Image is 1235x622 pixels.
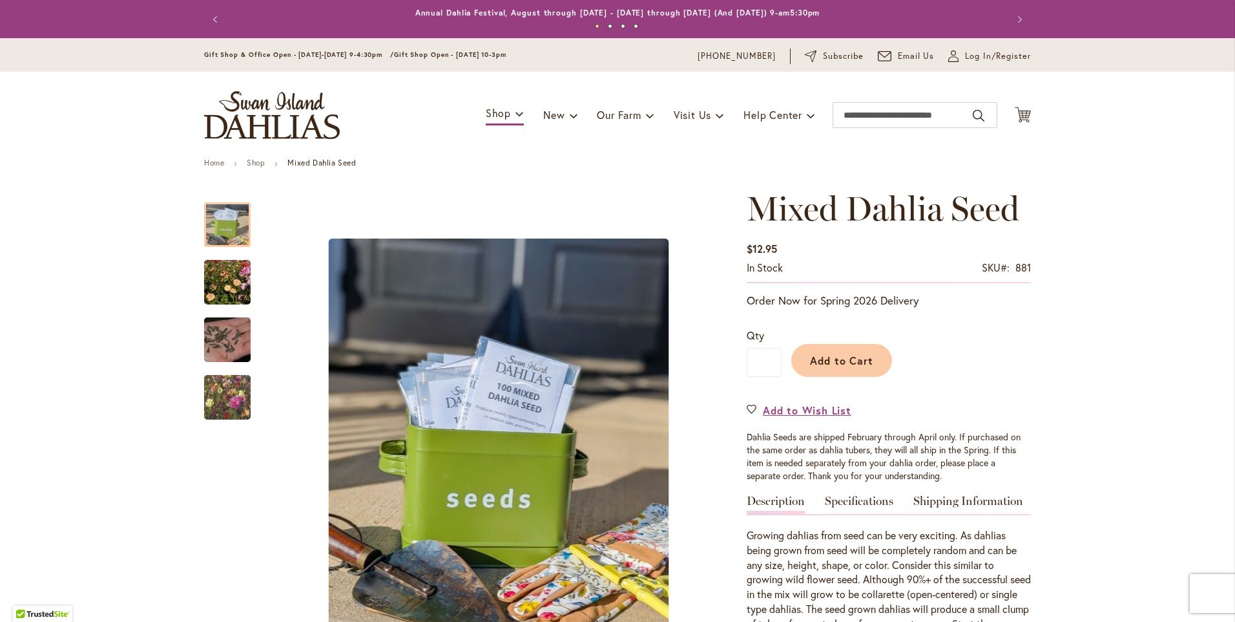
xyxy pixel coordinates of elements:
[287,158,356,167] strong: Mixed Dahlia Seed
[791,344,892,377] button: Add to Cart
[204,362,251,420] div: Swan Island Dahlias - Dahlia Seedlings
[204,158,224,167] a: Home
[394,50,506,59] span: Gift Shop Open - [DATE] 10-3pm
[747,431,1031,482] p: Dahlia Seeds are shipped February through April only. If purchased on the same order as dahlia tu...
[982,261,1010,274] strong: SKU
[747,261,783,275] div: Availability
[743,108,802,122] span: Help Center
[181,252,274,314] img: Swan Island Dahlias - Dahlia Seedlings
[698,50,776,63] a: [PHONE_NUMBER]
[621,24,625,28] button: 3 of 4
[181,309,274,371] img: Swan Island Dahlias - Dahlia Seed
[181,358,274,436] img: Swan Island Dahlias - Dahlia Seedlings
[1005,6,1031,32] button: Next
[913,495,1023,514] a: Shipping Information
[965,50,1031,63] span: Log In/Register
[825,495,893,514] a: Specifications
[747,403,851,418] a: Add to Wish List
[898,50,935,63] span: Email Us
[608,24,612,28] button: 2 of 4
[204,189,264,247] div: Mixed Dahlia Seed
[747,261,783,274] span: In stock
[747,242,777,255] span: $12.95
[805,50,864,63] a: Subscribe
[204,305,264,362] div: Swan Island Dahlias - Dahlia Seed
[10,576,46,612] iframe: Launch Accessibility Center
[1015,261,1031,275] div: 881
[810,354,874,367] span: Add to Cart
[747,188,1019,229] span: Mixed Dahlia Seed
[823,50,864,63] span: Subscribe
[204,91,340,139] a: store logo
[747,328,764,342] span: Qty
[204,247,264,305] div: Swan Island Dahlias - Dahlia Seedlings
[763,403,851,418] span: Add to Wish List
[747,495,805,514] a: Description
[543,108,565,122] span: New
[747,293,1031,308] p: Order Now for Spring 2026 Delivery
[597,108,641,122] span: Our Farm
[674,108,711,122] span: Visit Us
[948,50,1031,63] a: Log In/Register
[204,50,394,59] span: Gift Shop & Office Open - [DATE]-[DATE] 9-4:30pm /
[634,24,638,28] button: 4 of 4
[415,8,820,17] a: Annual Dahlia Festival, August through [DATE] - [DATE] through [DATE] (And [DATE]) 9-am5:30pm
[486,106,511,120] span: Shop
[595,24,599,28] button: 1 of 4
[247,158,265,167] a: Shop
[878,50,935,63] a: Email Us
[204,6,230,32] button: Previous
